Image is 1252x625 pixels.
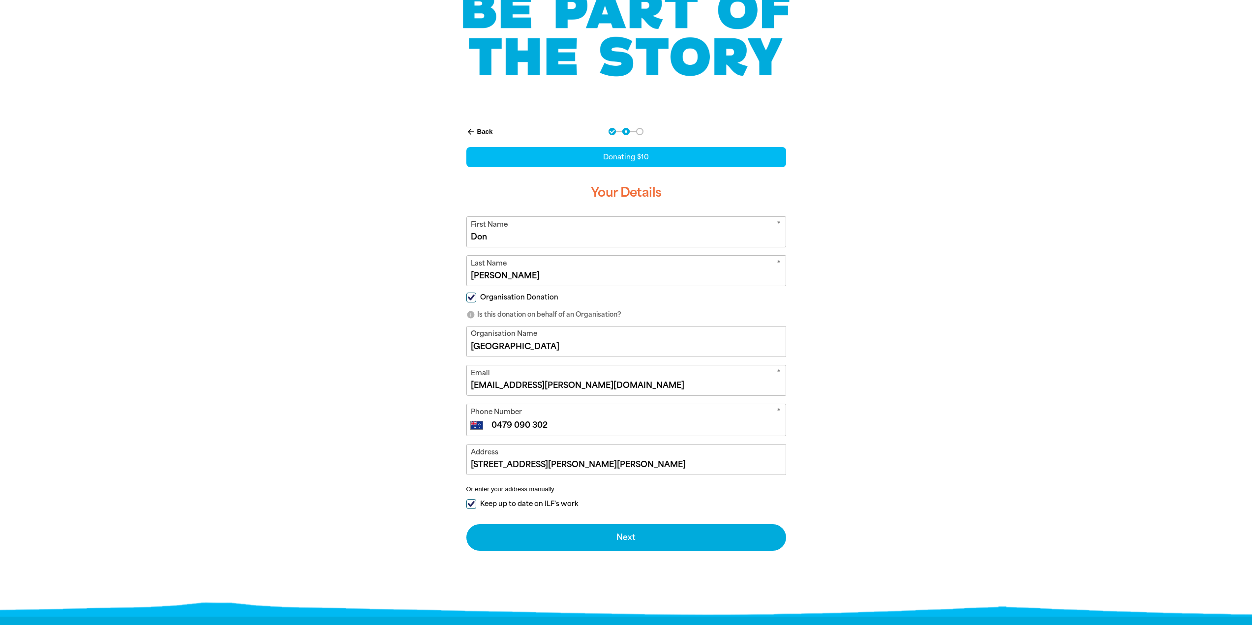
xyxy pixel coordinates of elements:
button: Navigate to step 3 of 3 to enter your payment details [636,128,643,135]
input: Keep up to date on ILF's work [466,499,476,509]
button: Navigate to step 2 of 3 to enter your details [622,128,630,135]
p: Is this donation on behalf of an Organisation? [466,310,786,320]
h3: Your Details [466,177,786,208]
div: Donating $10 [466,147,786,167]
button: Or enter your address manually [466,485,786,493]
button: Next [466,524,786,551]
button: Navigate to step 1 of 3 to enter your donation amount [609,128,616,135]
span: Keep up to date on ILF's work [480,499,578,508]
i: arrow_back [466,127,475,136]
span: Organisation Donation [480,293,558,302]
button: Back [462,123,497,140]
i: info [466,310,475,319]
input: Organisation Donation [466,293,476,302]
i: Required [777,407,781,419]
